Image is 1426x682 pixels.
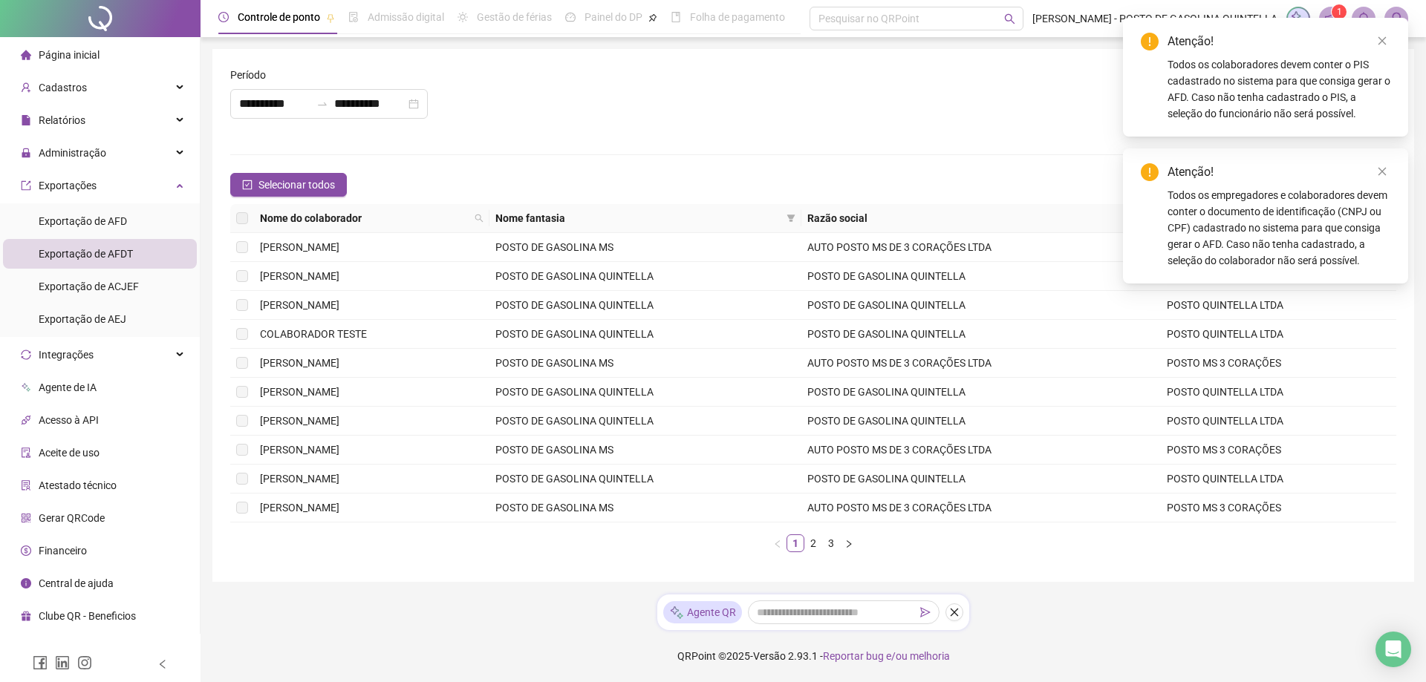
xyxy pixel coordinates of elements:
[801,262,1161,291] td: POSTO DE GASOLINA QUINTELLA
[218,12,229,22] span: clock-circle
[801,233,1161,262] td: AUTO POSTO MS DE 3 CORAÇÕES LTDA
[801,378,1161,407] td: POSTO DE GASOLINA QUINTELLA
[1161,465,1396,494] td: POSTO QUINTELLA LTDA
[1168,56,1390,122] div: Todos os colaboradores devem conter o PIS cadastrado no sistema para que consiga gerar o AFD. Cas...
[39,313,126,325] span: Exportação de AEJ
[39,281,139,292] span: Exportação de ACJEF
[238,11,320,23] span: Controle de ponto
[260,473,339,485] span: [PERSON_NAME]
[565,12,576,22] span: dashboard
[1374,33,1390,49] a: Close
[671,12,681,22] span: book
[823,535,839,551] a: 3
[801,349,1161,378] td: AUTO POSTO MS DE 3 CORAÇÕES LTDA
[260,415,339,427] span: [PERSON_NAME]
[784,207,798,229] span: filter
[949,607,960,617] span: close
[157,659,168,669] span: left
[242,180,253,190] span: check-square
[1168,163,1390,181] div: Atenção!
[844,540,853,548] span: right
[489,436,801,465] td: POSTO DE GASOLINA MS
[477,11,552,23] span: Gestão de férias
[1357,12,1370,25] span: bell
[258,177,335,193] span: Selecionar todos
[21,415,31,425] span: api
[1374,163,1390,180] a: Close
[840,534,858,552] li: Próxima página
[39,414,99,426] span: Acesso à API
[33,655,48,670] span: facebook
[21,148,31,158] span: lock
[1032,10,1277,27] span: [PERSON_NAME] - POSTO DE GASOLINA QUINTELLA
[260,444,339,456] span: [PERSON_NAME]
[801,407,1161,436] td: POSTO DE GASOLINA QUINTELLA
[39,512,105,524] span: Gerar QRCode
[326,13,335,22] span: pushpin
[260,299,339,311] span: [PERSON_NAME]
[39,381,97,393] span: Agente de IA
[1377,36,1387,46] span: close
[489,233,801,262] td: POSTO DE GASOLINA MS
[787,534,804,552] li: 1
[1290,10,1306,27] img: sparkle-icon.fc2bf0ac1784a2077858766a79e2daf3.svg
[1161,320,1396,349] td: POSTO QUINTELLA LTDA
[21,611,31,621] span: gift
[316,98,328,110] span: swap-right
[475,214,484,223] span: search
[787,535,804,551] a: 1
[39,349,94,361] span: Integrações
[316,98,328,110] span: to
[260,328,367,340] span: COLABORADOR TESTE
[39,577,114,589] span: Central de ajuda
[787,214,795,223] span: filter
[648,13,657,22] span: pushpin
[21,447,31,458] span: audit
[805,535,821,551] a: 2
[663,601,742,623] div: Agente QR
[801,436,1161,465] td: AUTO POSTO MS DE 3 CORAÇÕES LTDA
[801,291,1161,320] td: POSTO DE GASOLINA QUINTELLA
[77,655,92,670] span: instagram
[489,494,801,522] td: POSTO DE GASOLINA MS
[55,655,70,670] span: linkedin
[39,479,117,491] span: Atestado técnico
[1004,13,1015,24] span: search
[39,82,87,94] span: Cadastros
[21,180,31,191] span: export
[801,320,1161,349] td: POSTO DE GASOLINA QUINTELLA
[260,357,339,369] span: [PERSON_NAME]
[260,386,339,398] span: [PERSON_NAME]
[1161,436,1396,465] td: POSTO MS 3 CORAÇÕES
[489,262,801,291] td: POSTO DE GASOLINA QUINTELLA
[807,210,1140,226] span: Razão social
[39,215,127,227] span: Exportação de AFD
[39,114,85,126] span: Relatórios
[21,115,31,125] span: file
[804,534,822,552] li: 2
[1141,163,1159,181] span: exclamation-circle
[39,545,87,557] span: Financeiro
[840,534,858,552] button: right
[489,320,801,349] td: POSTO DE GASOLINA QUINTELLA
[489,349,801,378] td: POSTO DE GASOLINA MS
[39,49,100,61] span: Página inicial
[690,11,785,23] span: Folha de pagamento
[39,447,100,459] span: Aceite de uso
[1161,494,1396,522] td: POSTO MS 3 CORAÇÕES
[489,378,801,407] td: POSTO DE GASOLINA QUINTELLA
[489,291,801,320] td: POSTO DE GASOLINA QUINTELLA
[21,50,31,60] span: home
[1337,7,1342,17] span: 1
[21,578,31,588] span: info-circle
[39,180,97,191] span: Exportações
[1375,632,1411,667] div: Open Intercom Messenger
[21,350,31,360] span: sync
[368,11,444,23] span: Admissão digital
[920,607,931,617] span: send
[822,534,840,552] li: 3
[1168,33,1390,50] div: Atenção!
[39,610,136,622] span: Clube QR - Beneficios
[39,147,106,159] span: Administração
[21,82,31,93] span: user-add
